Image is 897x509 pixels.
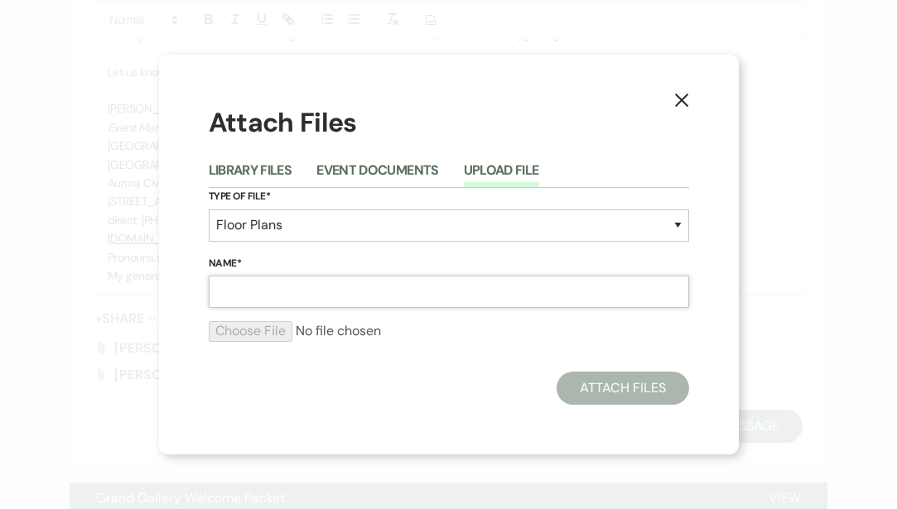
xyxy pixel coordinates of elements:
[209,255,689,273] label: Name*
[464,164,539,187] button: Upload File
[209,104,689,142] h1: Attach Files
[209,188,689,206] label: Type of File*
[209,164,292,187] button: Library Files
[316,164,438,187] button: Event Documents
[557,372,688,405] button: Attach Files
